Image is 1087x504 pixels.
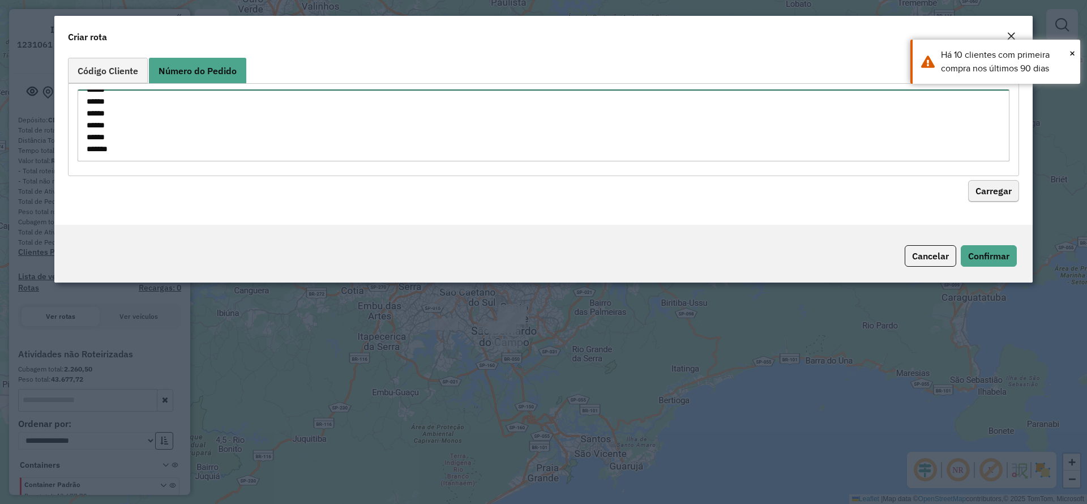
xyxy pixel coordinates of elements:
button: Cancelar [905,245,956,267]
span: × [1069,47,1075,59]
span: Número do Pedido [159,66,237,75]
button: Close [1003,29,1019,44]
em: Fechar [1007,32,1016,41]
span: Código Cliente [78,66,138,75]
h4: Criar rota [68,30,107,44]
button: Confirmar [961,245,1017,267]
button: Carregar [968,180,1019,202]
div: Há 10 clientes com primeira compra nos últimos 90 dias [941,48,1072,75]
button: Close [1069,45,1075,62]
